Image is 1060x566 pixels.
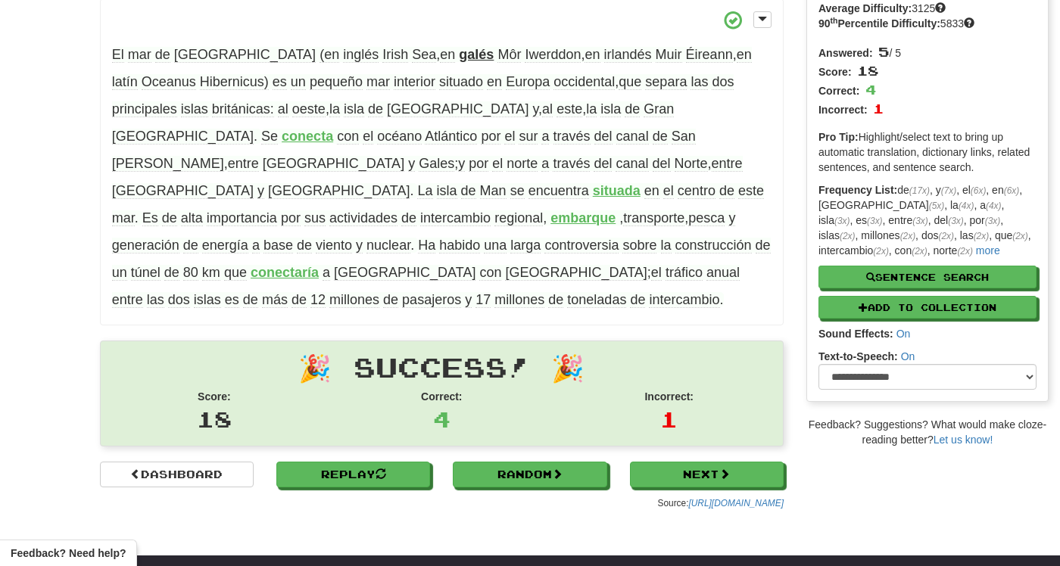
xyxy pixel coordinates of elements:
span: entre [112,292,143,308]
em: (2x) [840,231,855,241]
span: isla [600,101,621,117]
span: , , , , , , . [112,47,752,145]
span: de [653,129,668,145]
span: través [553,156,590,172]
em: (3x) [867,216,882,226]
span: de [291,292,307,308]
strong: Pro Tip: [818,131,859,143]
a: Random [453,462,606,487]
span: Man [480,183,507,199]
strong: conecta [282,129,333,144]
strong: Frequency List: [818,184,897,196]
em: (6x) [971,185,986,196]
span: en [487,74,502,90]
div: 3125 [818,1,1037,16]
span: Môr [497,47,521,63]
span: Irish [382,47,408,63]
span: de [162,210,177,226]
span: con [337,129,359,145]
span: mar [366,74,390,90]
em: (3x) [985,216,1000,226]
span: en [585,47,600,63]
span: de [756,238,771,253]
em: (2x) [900,231,915,241]
strong: situada [593,183,641,198]
em: (7x) [941,185,956,196]
span: de [155,47,170,63]
span: , , . [112,210,736,253]
span: y [257,183,264,199]
span: isla [344,101,364,117]
strong: Average Difficulty: [818,2,912,14]
span: sur [519,129,538,145]
span: Oceanus [142,74,196,90]
span: y [356,238,363,253]
span: a [323,265,330,281]
a: Let us know! [934,434,993,446]
strong: Correct: [421,390,462,403]
span: Se [261,129,278,145]
span: se [510,183,525,199]
span: 4 [865,81,876,98]
span: sus [304,210,326,226]
div: 18 [112,404,316,434]
span: norte [507,156,538,172]
span: islas [181,101,208,117]
span: Atlántico [425,129,477,145]
span: Ha [418,238,435,253]
span: de [243,292,258,308]
span: en [737,47,752,63]
span: [GEOGRAPHIC_DATA] [112,183,254,199]
span: anual [706,265,740,281]
span: [GEOGRAPHIC_DATA] [263,156,404,172]
span: de [548,292,563,308]
span: viento [316,238,352,253]
span: británicas: [212,101,274,117]
span: de [719,183,734,199]
span: situado [439,74,483,90]
span: . [112,183,764,226]
a: [URL][DOMAIN_NAME] [688,498,784,508]
span: latín [112,74,138,90]
strong: Score: [198,390,231,403]
a: more [976,244,1000,257]
span: transporte [623,210,684,226]
div: 5833 [818,16,1037,31]
span: 5 [878,43,889,60]
em: (17x) [909,185,930,196]
span: al [542,101,553,117]
p: de , y , el , en , [GEOGRAPHIC_DATA] , la , a , isla , es , entre , del , por , islas , millones ... [818,182,1037,258]
em: (5x) [929,201,944,211]
span: el [651,265,662,281]
span: con [479,265,501,281]
span: Iwerddon [525,47,581,63]
em: (3x) [948,216,963,226]
span: Sea [412,47,436,63]
a: Replay [276,462,430,487]
span: un [112,265,127,281]
span: tráfico [666,265,703,281]
span: es [273,74,287,90]
strong: embarque [550,210,616,225]
span: separa [645,74,687,90]
span: importancia [207,210,277,226]
span: la [586,101,597,117]
span: que [619,74,641,90]
span: millones [494,292,544,308]
span: inglés [343,47,379,63]
span: alta [181,210,203,226]
small: Source: [657,498,784,508]
em: (2x) [957,246,972,257]
span: Éireann [686,47,733,63]
span: San [672,129,696,145]
button: Add to Collection [818,296,1037,319]
span: del [594,156,612,172]
strong: galés [459,47,494,62]
span: del [653,156,671,172]
strong: Incorrect: [644,390,694,403]
span: el [504,129,515,145]
span: al [278,101,288,117]
span: [GEOGRAPHIC_DATA] [174,47,316,63]
span: la [329,101,340,117]
span: pequeño [310,74,363,90]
